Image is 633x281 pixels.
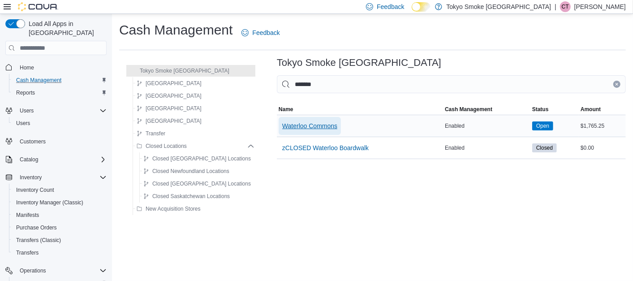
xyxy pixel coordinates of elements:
[20,138,46,145] span: Customers
[13,210,107,220] span: Manifests
[536,144,553,152] span: Closed
[282,143,369,152] span: zCLOSED Waterloo Boardwalk
[133,116,205,126] button: [GEOGRAPHIC_DATA]
[13,247,42,258] a: Transfers
[532,121,553,130] span: Open
[536,122,549,130] span: Open
[133,203,204,214] button: New Acquisition Stores
[13,185,58,195] a: Inventory Count
[9,74,110,86] button: Cash Management
[146,80,202,87] span: [GEOGRAPHIC_DATA]
[9,117,110,130] button: Users
[146,130,165,137] span: Transfer
[9,209,110,221] button: Manifests
[13,87,39,98] a: Reports
[562,1,569,12] span: CT
[16,186,54,194] span: Inventory Count
[377,2,404,11] span: Feedback
[13,222,60,233] a: Purchase Orders
[9,234,110,246] button: Transfers (Classic)
[16,105,37,116] button: Users
[2,135,110,148] button: Customers
[560,1,571,12] div: Caitlin Thomas
[13,235,65,246] a: Transfers (Classic)
[581,106,601,113] span: Amount
[16,154,107,165] span: Catalog
[2,61,110,73] button: Home
[532,143,557,152] span: Closed
[146,205,201,212] span: New Acquisition Stores
[152,168,229,175] span: Closed Newfoundland Locations
[613,81,620,88] button: Clear input
[279,106,293,113] span: Name
[152,180,251,187] span: Closed [GEOGRAPHIC_DATA] Locations
[9,221,110,234] button: Purchase Orders
[13,197,107,208] span: Inventory Manager (Classic)
[443,121,530,131] div: Enabled
[279,117,341,135] button: Waterloo Commons
[20,107,34,114] span: Users
[20,267,46,274] span: Operations
[13,118,107,129] span: Users
[445,106,492,113] span: Cash Management
[555,1,556,12] p: |
[13,210,43,220] a: Manifests
[16,154,42,165] button: Catalog
[146,92,202,99] span: [GEOGRAPHIC_DATA]
[277,75,626,93] input: This is a search bar. As you type, the results lower in the page will automatically filter.
[9,184,110,196] button: Inventory Count
[13,222,107,233] span: Purchase Orders
[13,75,65,86] a: Cash Management
[20,174,42,181] span: Inventory
[2,171,110,184] button: Inventory
[412,2,431,12] input: Dark Mode
[140,191,233,202] button: Closed Saskatchewan Locations
[2,104,110,117] button: Users
[146,117,202,125] span: [GEOGRAPHIC_DATA]
[16,212,39,219] span: Manifests
[20,156,38,163] span: Catalog
[16,105,107,116] span: Users
[16,120,30,127] span: Users
[16,77,61,84] span: Cash Management
[579,121,626,131] div: $1,765.25
[13,75,107,86] span: Cash Management
[16,136,49,147] a: Customers
[13,118,34,129] a: Users
[25,19,107,37] span: Load All Apps in [GEOGRAPHIC_DATA]
[16,136,107,147] span: Customers
[140,178,254,189] button: Closed [GEOGRAPHIC_DATA] Locations
[13,247,107,258] span: Transfers
[16,237,61,244] span: Transfers (Classic)
[447,1,551,12] p: Tokyo Smoke [GEOGRAPHIC_DATA]
[282,121,337,130] span: Waterloo Commons
[579,104,626,115] button: Amount
[133,78,205,89] button: [GEOGRAPHIC_DATA]
[140,166,233,177] button: Closed Newfoundland Locations
[13,235,107,246] span: Transfers (Classic)
[146,143,187,150] span: Closed Locations
[9,86,110,99] button: Reports
[574,1,626,12] p: [PERSON_NAME]
[16,172,107,183] span: Inventory
[13,185,107,195] span: Inventory Count
[133,128,169,139] button: Transfer
[140,153,254,164] button: Closed [GEOGRAPHIC_DATA] Locations
[277,57,441,68] h3: Tokyo Smoke [GEOGRAPHIC_DATA]
[279,139,372,157] button: zCLOSED Waterloo Boardwalk
[16,62,38,73] a: Home
[530,104,579,115] button: Status
[16,199,83,206] span: Inventory Manager (Classic)
[16,61,107,73] span: Home
[9,246,110,259] button: Transfers
[16,265,107,276] span: Operations
[579,143,626,153] div: $0.00
[443,104,530,115] button: Cash Management
[532,106,549,113] span: Status
[2,264,110,277] button: Operations
[443,143,530,153] div: Enabled
[16,89,35,96] span: Reports
[133,91,205,101] button: [GEOGRAPHIC_DATA]
[18,2,58,11] img: Cova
